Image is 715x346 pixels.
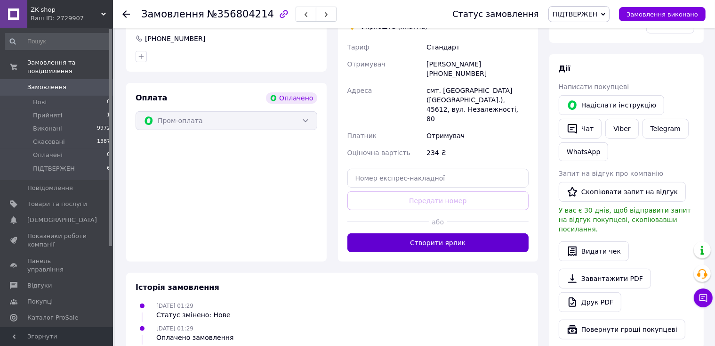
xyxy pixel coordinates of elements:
[156,325,193,332] span: [DATE] 01:29
[347,87,372,94] span: Адреса
[559,83,629,91] span: Написати покупцеві
[425,39,530,56] div: Стандарт
[347,233,529,252] button: Створити ярлик
[605,119,638,139] a: Viber
[559,206,691,233] span: У вас є 30 днів, щоб відправити запит на відгук покупцеві, скопіювавши посилання.
[347,149,410,157] span: Оціночна вартість
[27,83,66,91] span: Замовлення
[27,200,87,208] span: Товари та послуги
[27,216,97,224] span: [DEMOGRAPHIC_DATA]
[425,56,530,82] div: [PERSON_NAME] [PHONE_NUMBER]
[27,58,113,75] span: Замовлення та повідомлення
[207,8,274,20] span: №356804214
[643,119,689,139] a: Telegram
[559,95,664,115] button: Надіслати інструкцію
[107,111,110,120] span: 1
[559,170,663,177] span: Запит на відгук про компанію
[97,138,110,146] span: 1387
[559,182,686,202] button: Скопіювати запит на відгук
[27,184,73,192] span: Повідомлення
[122,9,130,19] div: Повернутися назад
[27,281,52,290] span: Відгуки
[27,313,78,322] span: Каталог ProSale
[33,98,47,107] span: Нові
[347,43,370,51] span: Тариф
[141,8,204,20] span: Замовлення
[559,142,608,161] a: WhatsApp
[27,257,87,274] span: Панель управління
[27,297,53,306] span: Покупці
[33,124,62,133] span: Виконані
[553,10,598,18] span: ПІДТВЕРЖЕН
[559,64,570,73] span: Дії
[33,165,75,173] span: ПІДТВЕРЖЕН
[559,292,621,312] a: Друк PDF
[156,333,233,342] div: Оплачено замовлення
[156,310,231,320] div: Статус змінено: Нове
[347,169,529,188] input: Номер експрес-накладної
[156,303,193,309] span: [DATE] 01:29
[97,124,110,133] span: 9972
[559,241,629,261] button: Видати чек
[31,6,101,14] span: ZK shop
[5,33,111,50] input: Пошук
[347,132,377,140] span: Платник
[429,217,447,227] span: або
[136,283,219,292] span: Історія замовлення
[347,60,386,68] span: Отримувач
[33,111,62,120] span: Прийняті
[425,144,530,161] div: 234 ₴
[266,92,317,104] div: Оплачено
[559,320,685,339] button: Повернути гроші покупцеві
[136,93,167,102] span: Оплата
[425,82,530,127] div: смт. [GEOGRAPHIC_DATA] ([GEOGRAPHIC_DATA].), 45612, вул. Незалежності, 80
[559,269,651,288] a: Завантажити PDF
[27,232,87,249] span: Показники роботи компанії
[107,165,110,173] span: 6
[144,34,206,43] div: [PHONE_NUMBER]
[559,119,602,139] button: Чат
[627,11,698,18] span: Замовлення виконано
[33,138,65,146] span: Скасовані
[425,127,530,144] div: Отримувач
[33,151,63,159] span: Оплачені
[694,288,713,307] button: Чат з покупцем
[452,9,539,19] div: Статус замовлення
[31,14,113,23] div: Ваш ID: 2729907
[619,7,706,21] button: Замовлення виконано
[107,151,110,159] span: 0
[107,98,110,107] span: 0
